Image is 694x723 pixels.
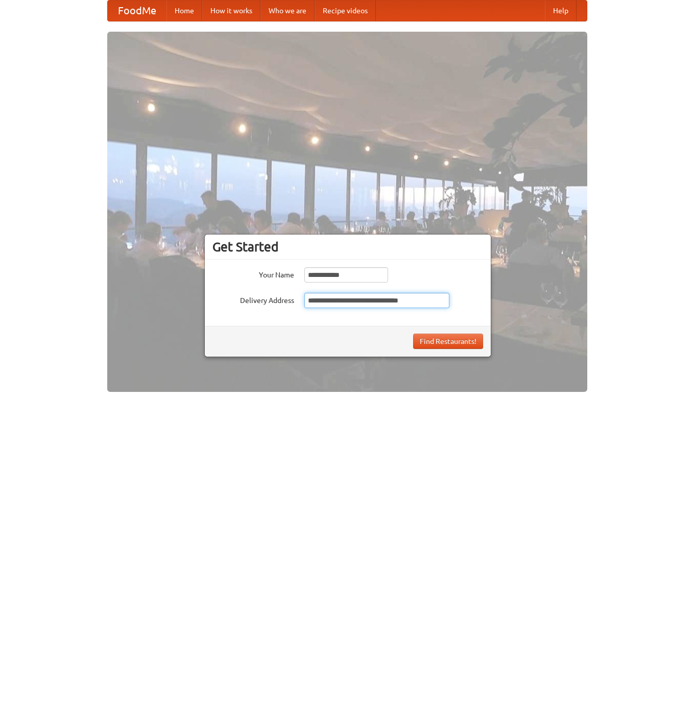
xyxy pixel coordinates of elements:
a: Home [166,1,202,21]
label: Your Name [212,267,294,280]
a: Recipe videos [315,1,376,21]
a: Who we are [260,1,315,21]
button: Find Restaurants! [413,334,483,349]
a: How it works [202,1,260,21]
label: Delivery Address [212,293,294,306]
a: FoodMe [108,1,166,21]
a: Help [545,1,577,21]
h3: Get Started [212,239,483,254]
